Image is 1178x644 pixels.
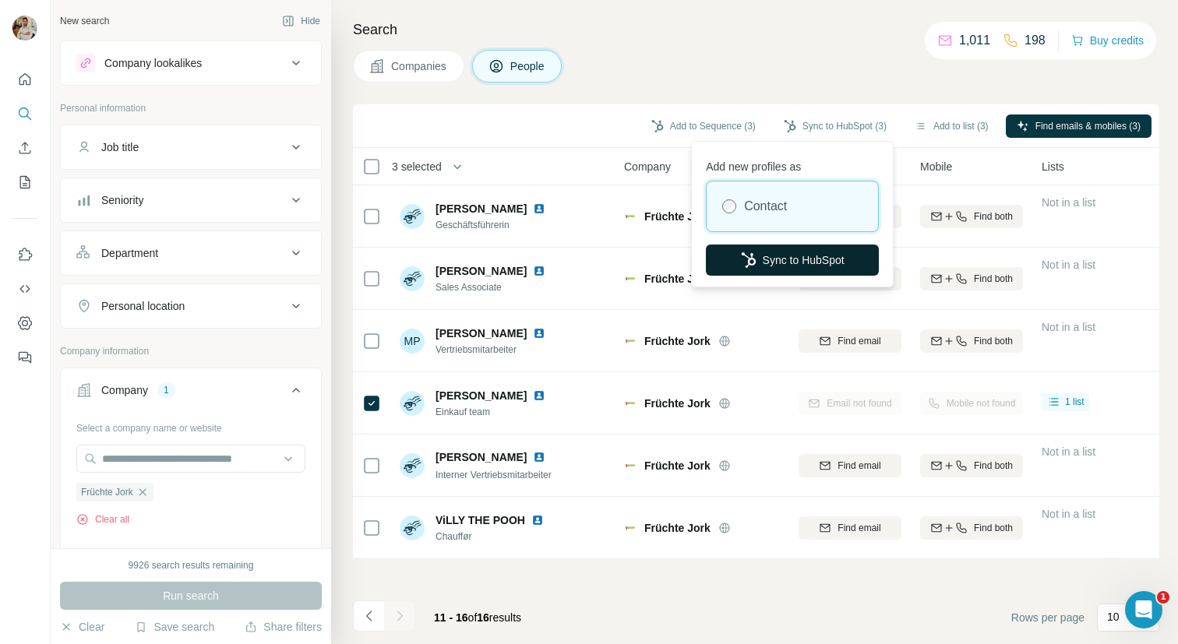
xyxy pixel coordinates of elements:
span: Einkauf team [436,405,552,419]
span: Früchte Jork [644,458,711,473]
span: results [434,611,521,624]
img: Avatar [400,266,425,291]
span: Rows per page [1011,610,1085,625]
img: LinkedIn logo [531,514,544,526]
img: LinkedIn logo [533,451,545,463]
span: Vertriebsmitarbeiter [436,343,552,357]
button: Find emails & mobiles (3) [1006,114,1152,138]
div: Department [101,245,158,261]
span: [PERSON_NAME] [436,263,527,279]
span: Find both [974,459,1013,473]
div: Job title [101,139,139,155]
span: Früchte Jork [644,520,711,536]
span: Find both [974,272,1013,286]
button: Share filters [245,619,322,635]
button: Sync to HubSpot (3) [773,114,898,138]
span: Lists [1042,159,1064,174]
button: Find email [799,454,901,477]
button: Find both [920,329,1023,353]
span: [PERSON_NAME] [436,388,527,403]
button: Department [61,234,321,272]
span: Not in a list [1042,259,1095,271]
span: [PERSON_NAME] [436,201,527,216]
p: Personal information [60,101,322,115]
div: Select a company name or website [76,415,305,435]
img: Logo of Früchte Jork [624,273,637,285]
span: Mobile [920,159,952,174]
button: Quick start [12,65,37,93]
img: LinkedIn logo [533,327,545,340]
img: Avatar [12,16,37,40]
div: Seniority [101,192,143,208]
span: ViLLY THE POOH [436,512,525,528]
p: 1,011 [959,31,990,50]
div: 9926 search results remaining [129,558,254,572]
img: Avatar [400,391,425,416]
button: Add to list (3) [904,114,1000,138]
span: Find email [838,459,880,473]
img: Avatar [400,204,425,229]
span: Not in a list [1042,321,1095,333]
img: Avatar [400,516,425,540]
button: Find both [920,454,1023,477]
p: Company information [60,344,322,358]
button: Buy credits [1071,30,1144,51]
button: My lists [12,168,37,196]
button: Enrich CSV [12,134,37,162]
button: Company lookalikes [61,44,321,82]
img: Logo of Früchte Jork [624,210,637,223]
button: Company1 [61,371,321,415]
div: Company [101,382,148,398]
span: Früchte Jork [644,271,711,287]
div: Company lookalikes [104,55,202,71]
span: Find both [974,334,1013,348]
button: Hide [271,9,331,33]
button: Find both [920,516,1023,540]
span: Find email [838,521,880,535]
img: Logo of Früchte Jork [624,522,637,534]
button: Use Surfe on LinkedIn [12,241,37,269]
span: Früchte Jork [644,333,711,349]
span: Sales Associate [436,280,552,294]
button: Dashboard [12,309,37,337]
span: Not in a list [1042,508,1095,520]
button: Clear [60,619,104,635]
span: 3 selected [392,159,442,174]
span: of [468,611,478,624]
span: [PERSON_NAME] [436,326,527,341]
span: Find both [974,209,1013,223]
button: Clear all [76,512,129,526]
span: Company [624,159,671,174]
span: Interner Vertriebsmitarbeiter [436,470,552,480]
button: Seniority [61,181,321,219]
p: 10 [1107,609,1120,625]
div: MP [400,329,425,354]
img: LinkedIn logo [533,202,545,215]
span: Companies [391,58,448,74]
span: Not in a list [1042,445,1095,458]
span: Not in a list [1042,196,1095,209]
img: Avatar [400,453,425,478]
span: Find emails & mobiles (3) [1035,119,1141,133]
button: Use Surfe API [12,275,37,303]
img: LinkedIn logo [533,265,545,277]
span: Chauffør [436,530,550,544]
button: Save search [135,619,214,635]
img: Logo of Früchte Jork [624,397,637,410]
span: Früchte Jork [81,485,133,499]
span: Geschäftsführerin [436,218,552,232]
img: Logo of Früchte Jork [624,335,637,347]
p: 198 [1025,31,1046,50]
p: Add new profiles as [706,153,879,174]
span: Früchte Jork [644,396,711,411]
span: Früchte Jork [644,209,711,224]
button: Add to Sequence (3) [640,114,767,138]
span: Find email [838,334,880,348]
h4: Search [353,19,1159,40]
div: New search [60,14,109,28]
span: [PERSON_NAME] [436,451,527,463]
div: 1 [157,383,175,397]
span: 1 list [1065,395,1085,409]
button: Find email [799,329,901,353]
button: Personal location [61,287,321,325]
